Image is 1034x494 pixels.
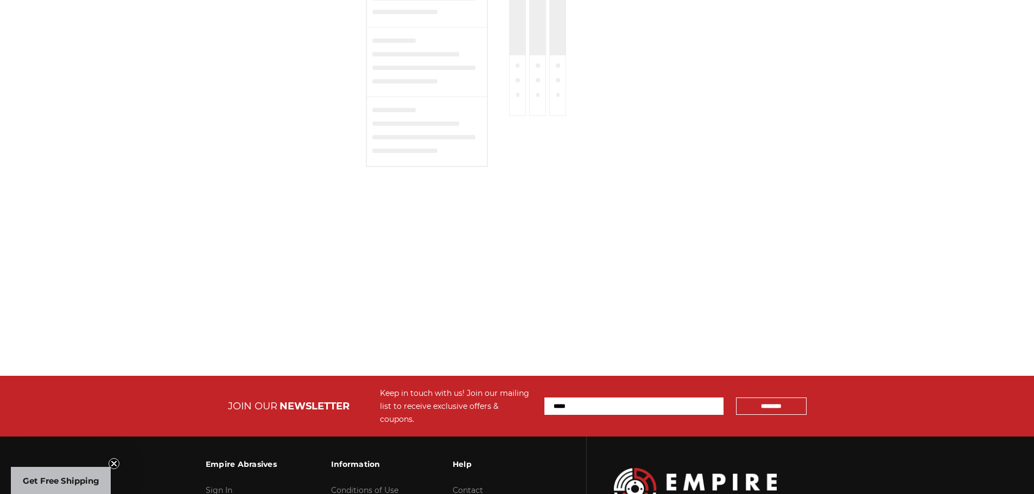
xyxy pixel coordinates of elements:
[331,453,398,476] h3: Information
[380,387,534,426] div: Keep in touch with us! Join our mailing list to receive exclusive offers & coupons.
[280,400,350,412] span: NEWSLETTER
[453,453,526,476] h3: Help
[11,467,111,494] div: Get Free ShippingClose teaser
[206,453,277,476] h3: Empire Abrasives
[228,400,277,412] span: JOIN OUR
[23,476,99,486] span: Get Free Shipping
[109,458,119,469] button: Close teaser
